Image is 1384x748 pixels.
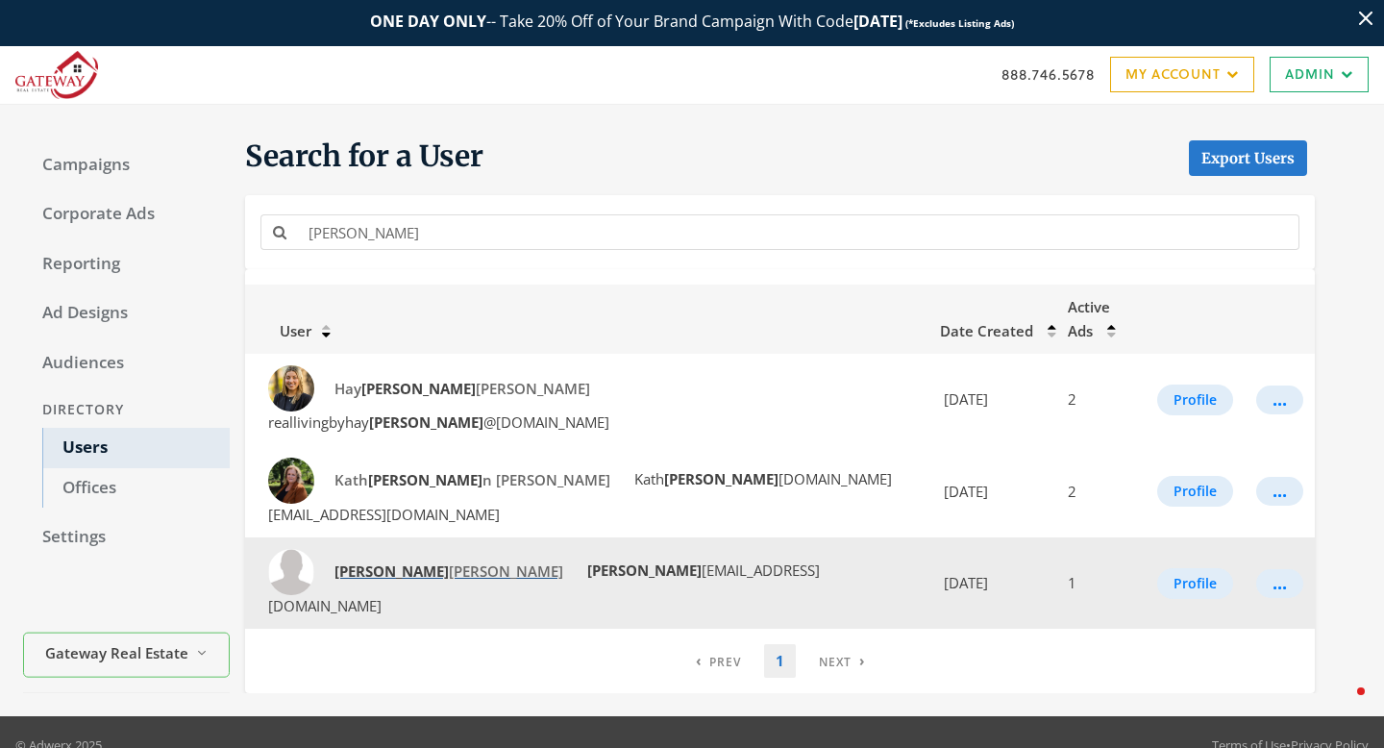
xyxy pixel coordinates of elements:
[334,470,610,489] span: Kath n [PERSON_NAME]
[1270,57,1369,92] a: Admin
[940,321,1033,340] span: Date Created
[257,321,311,340] span: User
[245,137,483,176] span: Search for a User
[23,343,230,384] a: Audiences
[361,379,476,398] strong: [PERSON_NAME]
[1056,354,1146,445] td: 2
[23,293,230,334] a: Ad Designs
[268,458,314,504] img: Kathleen Kelly profile
[268,365,314,411] img: Haylee Wilson profile
[334,379,590,398] span: Hay [PERSON_NAME]
[23,517,230,558] a: Settings
[297,214,1299,250] input: Search for a name or email address
[587,561,702,580] strong: [PERSON_NAME]
[42,468,230,509] a: Offices
[1273,399,1287,401] div: ...
[1189,140,1307,176] a: Export Users
[334,561,449,581] strong: [PERSON_NAME]
[1110,57,1254,92] a: My Account
[684,644,877,678] nav: pagination
[764,644,796,678] a: 1
[45,641,188,663] span: Gateway Real Estate
[928,537,1056,629] td: [DATE]
[322,462,623,498] a: Kath[PERSON_NAME]n [PERSON_NAME]
[368,470,482,489] strong: [PERSON_NAME]
[1157,568,1233,599] button: Profile
[42,428,230,468] a: Users
[1157,476,1233,507] button: Profile
[1056,537,1146,629] td: 1
[1273,583,1287,585] div: ...
[1273,490,1287,492] div: ...
[1256,477,1303,506] button: ...
[23,244,230,285] a: Reporting
[273,225,286,239] i: Search for a name or email address
[1256,569,1303,598] button: ...
[23,194,230,235] a: Corporate Ads
[268,549,314,595] img: LeeAnna Pashea profile
[268,469,892,524] span: Kath [DOMAIN_NAME][EMAIL_ADDRESS][DOMAIN_NAME]
[1068,297,1110,339] span: Active Ads
[322,371,603,407] a: Hay[PERSON_NAME][PERSON_NAME]
[928,354,1056,445] td: [DATE]
[322,554,576,589] a: [PERSON_NAME][PERSON_NAME]
[23,632,230,677] button: Gateway Real Estate
[1001,64,1095,85] a: 888.746.5678
[664,469,778,488] strong: [PERSON_NAME]
[268,412,609,432] span: reallivingbyhay @[DOMAIN_NAME]
[1256,386,1303,414] button: ...
[1157,385,1233,415] button: Profile
[23,392,230,428] div: Directory
[334,561,563,581] span: [PERSON_NAME]
[15,51,98,99] img: Adwerx
[1319,683,1365,729] iframe: Intercom live chat
[928,446,1056,537] td: [DATE]
[369,412,483,432] strong: [PERSON_NAME]
[23,145,230,186] a: Campaigns
[1056,446,1146,537] td: 2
